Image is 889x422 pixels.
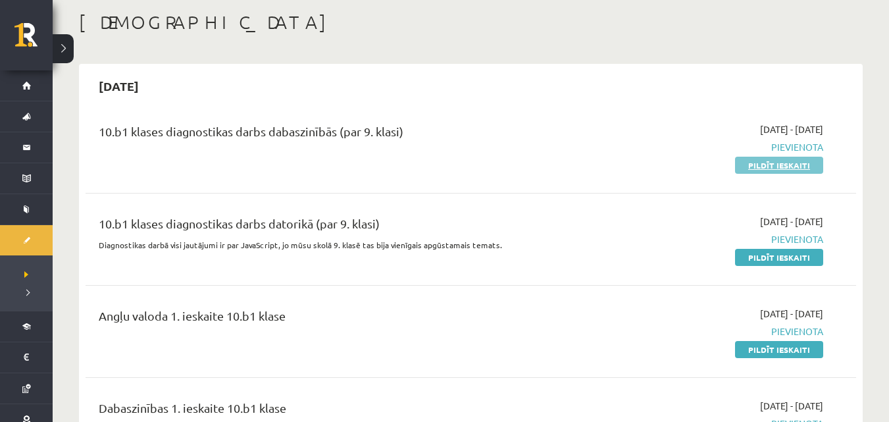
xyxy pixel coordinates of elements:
h1: [DEMOGRAPHIC_DATA] [79,11,863,34]
a: Pildīt ieskaiti [735,157,823,174]
div: 10.b1 klases diagnostikas darbs datorikā (par 9. klasi) [99,215,575,239]
div: Angļu valoda 1. ieskaite 10.b1 klase [99,307,575,331]
div: 10.b1 klases diagnostikas darbs dabaszinībās (par 9. klasi) [99,122,575,147]
span: [DATE] - [DATE] [760,215,823,228]
span: Pievienota [595,325,823,338]
a: Rīgas 1. Tālmācības vidusskola [14,23,53,56]
span: [DATE] - [DATE] [760,399,823,413]
span: Pievienota [595,232,823,246]
span: [DATE] - [DATE] [760,307,823,321]
p: Diagnostikas darbā visi jautājumi ir par JavaScript, jo mūsu skolā 9. klasē tas bija vienīgais ap... [99,239,575,251]
span: [DATE] - [DATE] [760,122,823,136]
a: Pildīt ieskaiti [735,341,823,358]
h2: [DATE] [86,70,152,101]
span: Pievienota [595,140,823,154]
a: Pildīt ieskaiti [735,249,823,266]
